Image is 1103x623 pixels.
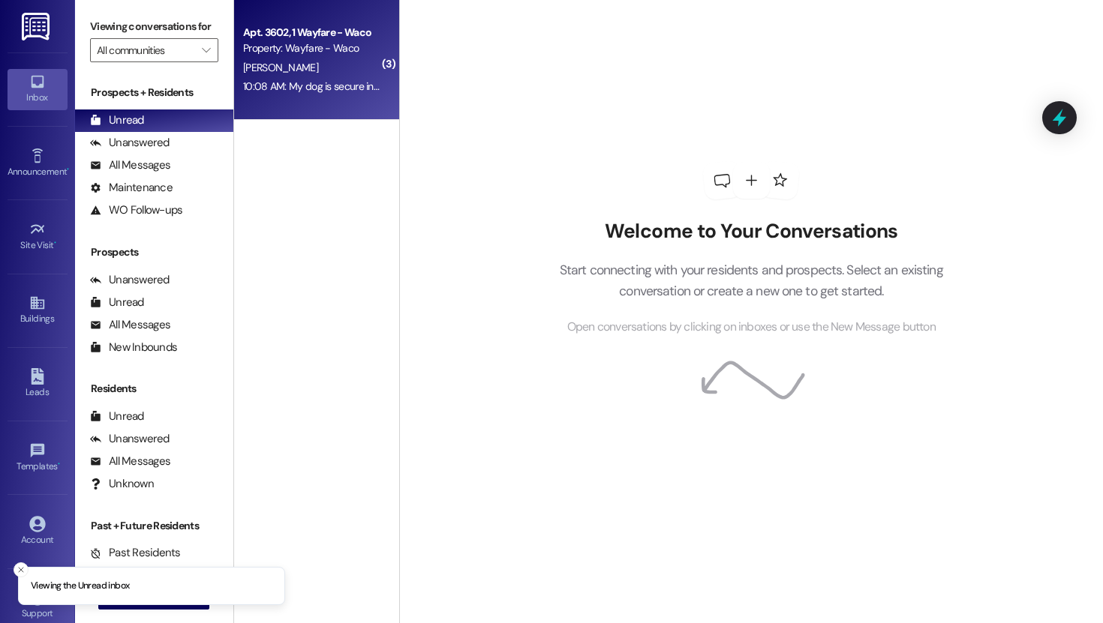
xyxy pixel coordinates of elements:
[75,518,233,534] div: Past + Future Residents
[90,431,170,447] div: Unanswered
[90,202,182,218] div: WO Follow-ups
[31,580,129,593] p: Viewing the Unread inbox
[536,220,966,244] h2: Welcome to Your Conversations
[90,545,181,561] div: Past Residents
[90,272,170,288] div: Unanswered
[8,364,68,404] a: Leads
[8,511,68,552] a: Account
[22,13,53,40] img: ResiDesk Logo
[75,244,233,260] div: Prospects
[90,180,173,196] div: Maintenance
[202,44,210,56] i: 
[8,69,68,109] a: Inbox
[75,85,233,100] div: Prospects + Residents
[90,15,218,38] label: Viewing conversations for
[90,135,170,151] div: Unanswered
[243,40,382,56] div: Property: Wayfare - Waco
[97,38,194,62] input: All communities
[90,340,177,355] div: New Inbounds
[90,157,170,173] div: All Messages
[243,61,318,74] span: [PERSON_NAME]
[567,318,936,337] span: Open conversations by clicking on inboxes or use the New Message button
[90,317,170,333] div: All Messages
[90,476,154,492] div: Unknown
[536,259,966,302] p: Start connecting with your residents and prospects. Select an existing conversation or create a n...
[90,112,144,128] div: Unread
[54,238,56,248] span: •
[90,409,144,424] div: Unread
[58,459,60,469] span: •
[14,562,29,577] button: Close toast
[75,381,233,397] div: Residents
[243,25,382,40] div: Apt. 3602, 1 Wayfare - Waco
[90,454,170,469] div: All Messages
[8,290,68,331] a: Buildings
[243,79,757,93] div: 10:08 AM: My dog is secure in my bedroom. I just want to know now when he will stop by so I can l...
[8,438,68,478] a: Templates •
[90,295,144,310] div: Unread
[67,164,69,175] span: •
[8,217,68,257] a: Site Visit •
